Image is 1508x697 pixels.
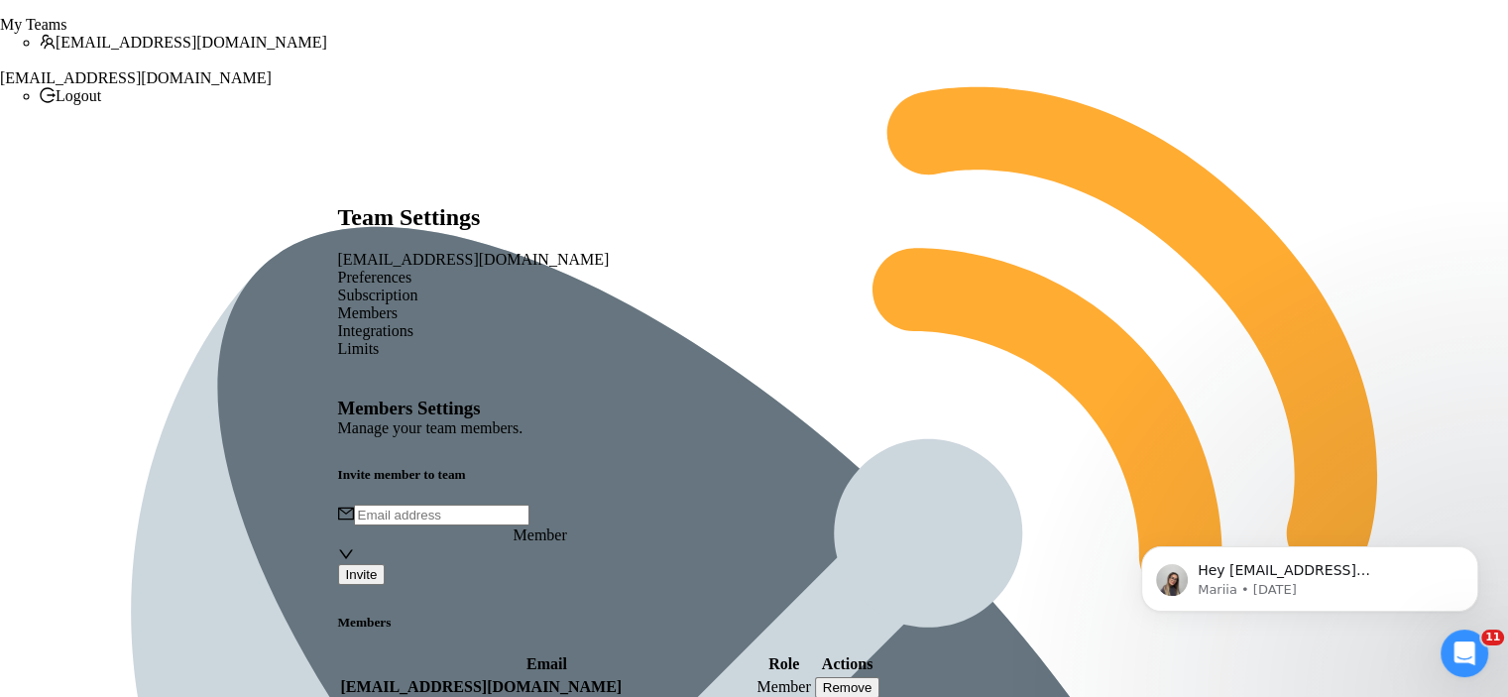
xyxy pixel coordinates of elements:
h2: Team Settings [338,204,1171,231]
h5: Invite member to team [338,467,1171,483]
div: Members [338,304,1171,322]
span: [EMAIL_ADDRESS][DOMAIN_NAME] [338,251,610,268]
span: Invite [346,567,378,582]
button: Invite [338,564,386,585]
th: Role [755,654,811,674]
span: Logout [40,87,101,104]
th: Email [340,654,754,674]
input: Email address [354,505,529,525]
span: mail [338,506,354,522]
iframe: Intercom notifications message [1111,505,1508,643]
div: Limits [338,340,1171,358]
div: Subscription [338,287,1171,304]
b: [EMAIL_ADDRESS][DOMAIN_NAME] [341,678,623,695]
span: Remove [823,680,872,695]
span: team [40,34,56,50]
span: 11 [1481,630,1504,645]
iframe: Intercom live chat [1441,630,1488,677]
div: Preferences [338,269,1171,287]
span: [EMAIL_ADDRESS][DOMAIN_NAME] [56,34,327,51]
span: logout [40,87,56,103]
span: down [338,546,354,562]
th: Actions [814,654,881,674]
span: Member [514,526,567,543]
span: Manage your team members. [338,419,523,436]
div: Integrations [338,322,1171,340]
h5: Members [338,615,1171,631]
h3: Members Settings [338,398,1171,419]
